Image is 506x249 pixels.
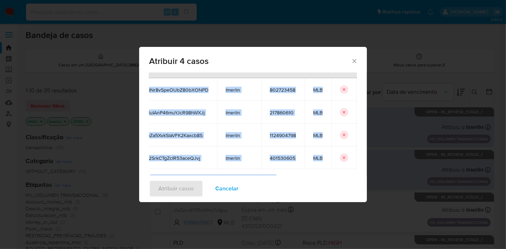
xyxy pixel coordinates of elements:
span: MLB [313,132,323,139]
span: Atribuir 4 casos [149,57,351,65]
div: assign-modal [139,47,367,202]
span: 217860610 [270,109,296,116]
span: MLB [313,87,323,93]
span: MLB [313,109,323,116]
span: lmerlin [226,132,253,139]
span: 4SVP2SrkCTgZcIR53aceQJvj [137,155,209,161]
span: sa78dNr8vSpeOUbZ80bXONPD [137,87,209,93]
span: 401530605 [270,155,296,161]
button: icon-button [340,85,348,94]
span: MLB [313,155,323,161]
span: Cancelar [215,181,238,196]
button: icon-button [340,153,348,162]
span: lmerlin [226,87,253,93]
span: 9w3HuIAnP46muYJcR98hWXJj [137,109,209,116]
button: icon-button [340,131,348,139]
button: icon-button [340,108,348,117]
span: lmerlin [226,109,253,116]
button: Cancelar [206,180,248,197]
span: 1124904798 [270,132,296,139]
span: lmerlin [226,155,253,161]
button: Fechar a janela [351,58,357,64]
span: yWCbZa5XvkSlaVFK2Kaxcb8S [137,132,209,139]
span: 802723458 [270,87,296,93]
